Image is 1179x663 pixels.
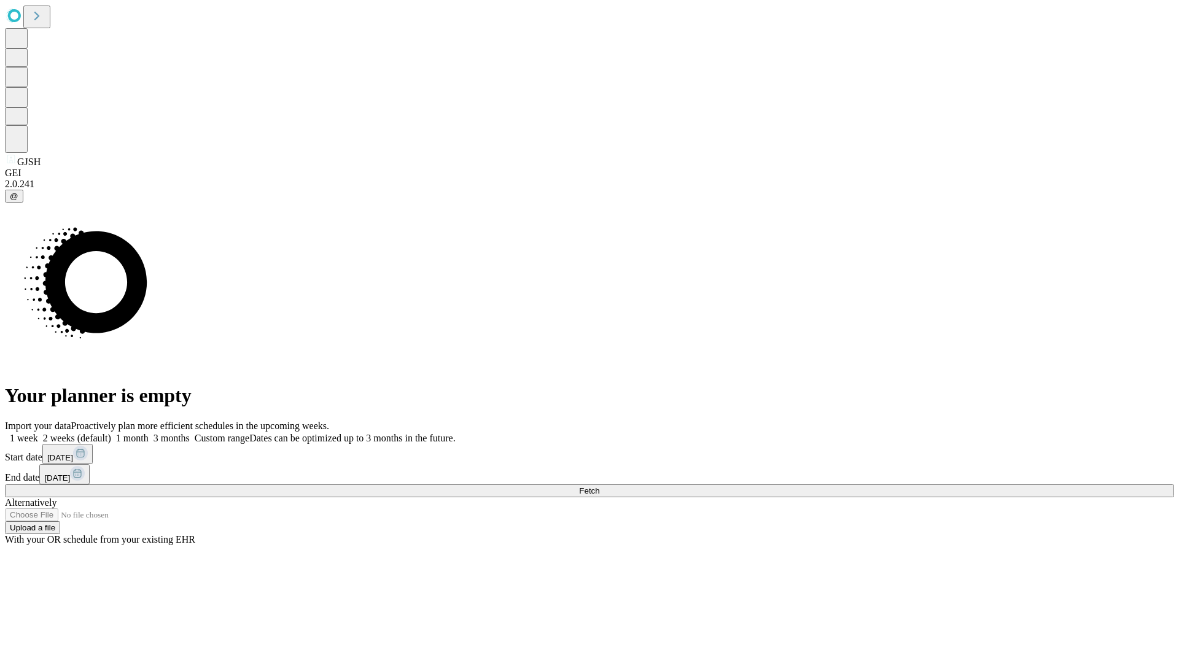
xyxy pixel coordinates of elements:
button: Upload a file [5,521,60,534]
h1: Your planner is empty [5,384,1174,407]
div: Start date [5,444,1174,464]
span: With your OR schedule from your existing EHR [5,534,195,545]
span: Alternatively [5,497,56,508]
span: 2 weeks (default) [43,433,111,443]
div: 2.0.241 [5,179,1174,190]
span: 3 months [154,433,190,443]
span: Fetch [579,486,599,495]
div: End date [5,464,1174,484]
span: Custom range [195,433,249,443]
span: Proactively plan more efficient schedules in the upcoming weeks. [71,421,329,431]
span: [DATE] [47,453,73,462]
span: Import your data [5,421,71,431]
span: GJSH [17,157,41,167]
div: GEI [5,168,1174,179]
button: [DATE] [42,444,93,464]
span: Dates can be optimized up to 3 months in the future. [249,433,455,443]
span: 1 month [116,433,149,443]
button: [DATE] [39,464,90,484]
span: @ [10,192,18,201]
span: [DATE] [44,473,70,483]
button: @ [5,190,23,203]
button: Fetch [5,484,1174,497]
span: 1 week [10,433,38,443]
